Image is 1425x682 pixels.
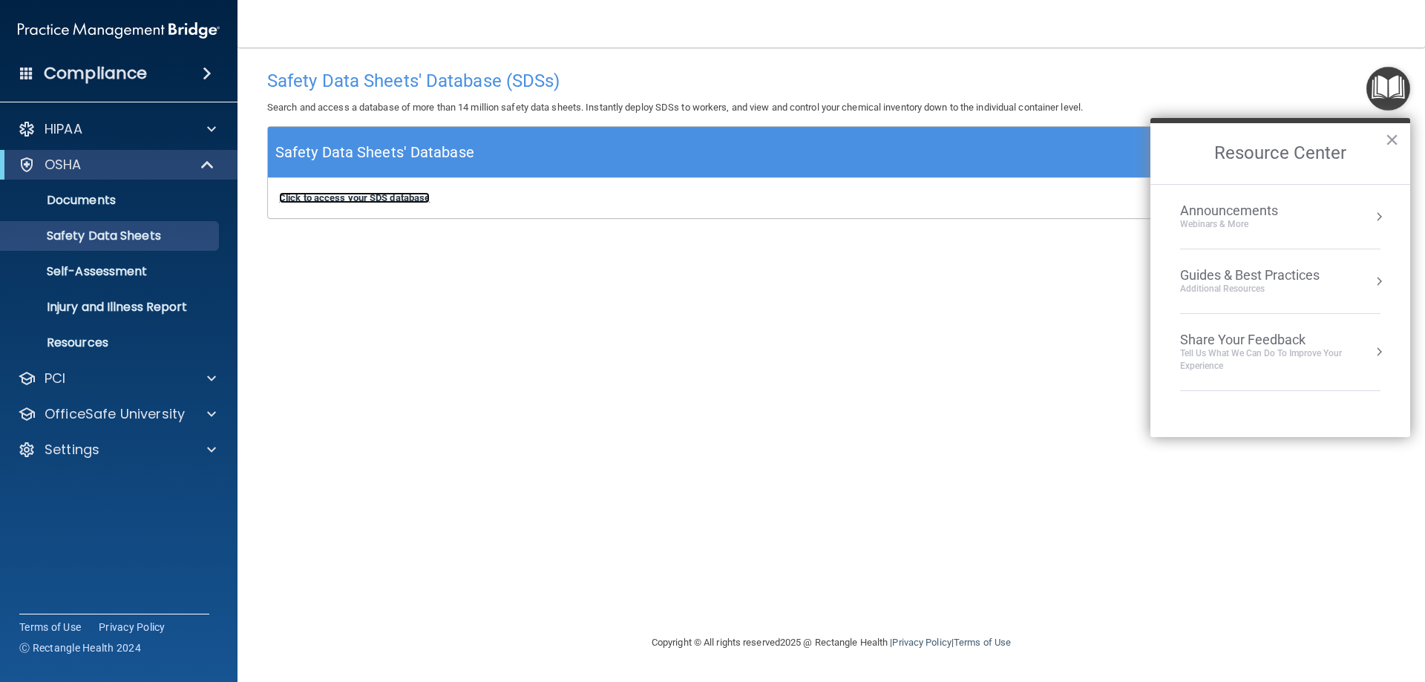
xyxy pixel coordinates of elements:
p: Settings [45,441,99,459]
div: Webinars & More [1180,218,1308,231]
a: OfficeSafe University [18,405,216,423]
h5: Safety Data Sheets' Database [275,140,474,165]
img: PMB logo [18,16,220,45]
p: Injury and Illness Report [10,300,212,315]
a: OSHA [18,156,215,174]
p: Documents [10,193,212,208]
p: OSHA [45,156,82,174]
h4: Safety Data Sheets' Database (SDSs) [267,71,1395,91]
h4: Compliance [44,63,147,84]
p: Resources [10,335,212,350]
p: Search and access a database of more than 14 million safety data sheets. Instantly deploy SDSs to... [267,99,1395,117]
span: Ⓒ Rectangle Health 2024 [19,640,141,655]
p: Safety Data Sheets [10,229,212,243]
a: Terms of Use [954,637,1011,648]
a: Settings [18,441,216,459]
p: HIPAA [45,120,82,138]
button: Close [1385,128,1399,151]
div: Tell Us What We Can Do to Improve Your Experience [1180,347,1380,373]
a: Click to access your SDS database [279,192,430,203]
a: Privacy Policy [99,620,166,635]
h2: Resource Center [1150,123,1410,184]
a: PCI [18,370,216,387]
div: Guides & Best Practices [1180,267,1320,283]
div: Resource Center [1150,118,1410,437]
div: Additional Resources [1180,283,1320,295]
a: Privacy Policy [892,637,951,648]
a: Terms of Use [19,620,81,635]
p: PCI [45,370,65,387]
p: Self-Assessment [10,264,212,279]
div: Copyright © All rights reserved 2025 @ Rectangle Health | | [560,619,1102,666]
div: Announcements [1180,203,1308,219]
div: Share Your Feedback [1180,332,1380,348]
a: HIPAA [18,120,216,138]
p: OfficeSafe University [45,405,185,423]
button: Open Resource Center [1366,67,1410,111]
